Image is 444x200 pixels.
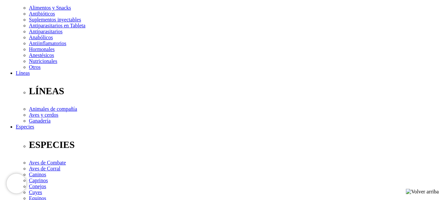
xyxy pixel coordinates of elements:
a: Otros [29,64,41,70]
img: Volver arriba [406,189,439,195]
a: Especies [16,124,34,129]
a: Líneas [16,70,30,76]
a: Suplementos inyectables [29,17,81,22]
a: Caprinos [29,178,48,183]
a: Aves de Corral [29,166,60,171]
a: Anestésicos [29,52,54,58]
a: Antiparasitarios en Tableta [29,23,85,28]
iframe: Brevo live chat [7,174,26,193]
p: LÍNEAS [29,86,441,97]
a: Cuyes [29,189,42,195]
a: Nutricionales [29,58,57,64]
a: Anabólicos [29,35,53,40]
a: Antibióticos [29,11,55,16]
p: ESPECIES [29,139,441,150]
a: Ganadería [29,118,51,124]
a: Aves de Combate [29,160,66,165]
a: Alimentos y Snacks [29,5,71,11]
a: Aves y cerdos [29,112,58,118]
a: Conejos [29,184,46,189]
a: Caninos [29,172,46,177]
a: Animales de compañía [29,106,77,112]
a: Antiparasitarios [29,29,62,34]
a: Antiinflamatorios [29,41,66,46]
a: Hormonales [29,46,55,52]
